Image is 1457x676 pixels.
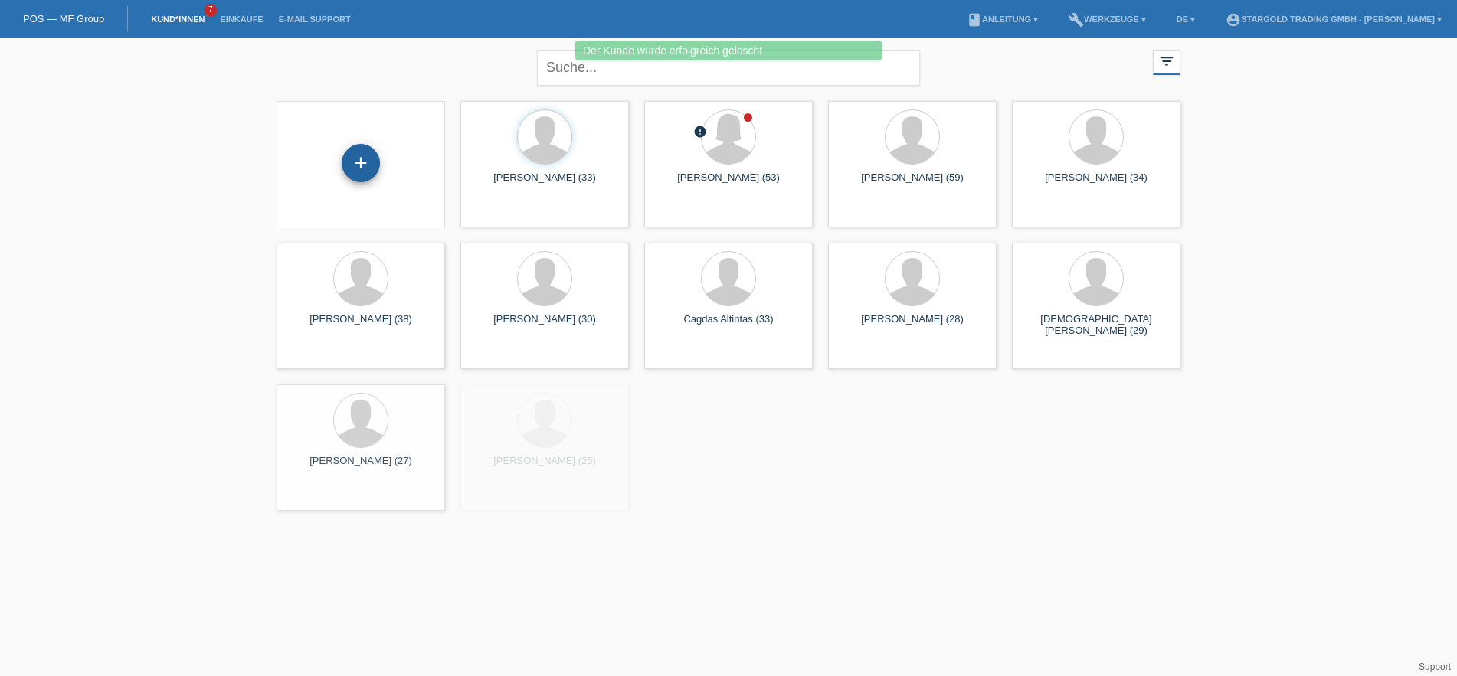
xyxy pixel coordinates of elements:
a: Einkäufe [212,15,270,24]
div: [PERSON_NAME] (59) [840,171,984,196]
div: [PERSON_NAME] (28) [840,313,984,338]
div: [PERSON_NAME] (25) [473,455,617,479]
div: Cagdas Altintas (33) [656,313,801,338]
div: [DEMOGRAPHIC_DATA][PERSON_NAME] (29) [1024,313,1168,338]
i: build [1069,12,1084,28]
a: buildWerkzeuge ▾ [1061,15,1154,24]
input: Suche... [537,50,920,86]
div: [PERSON_NAME] (38) [289,313,433,338]
i: filter_list [1158,53,1175,70]
div: Unbestätigt, in Bearbeitung [693,125,707,141]
i: book [967,12,982,28]
a: account_circleStargold Trading GmbH - [PERSON_NAME] ▾ [1218,15,1449,24]
div: [PERSON_NAME] (33) [473,171,617,196]
div: [PERSON_NAME] (27) [289,455,433,479]
i: error [693,125,707,139]
a: Support [1419,661,1451,672]
i: account_circle [1226,12,1241,28]
a: POS — MF Group [23,13,104,24]
a: Kund*innen [143,15,212,24]
a: bookAnleitung ▾ [959,15,1046,24]
a: E-Mail Support [271,15,359,24]
div: [PERSON_NAME] (34) [1024,171,1168,196]
div: [PERSON_NAME] (30) [473,313,617,338]
div: Kund*in hinzufügen [342,150,379,176]
a: DE ▾ [1169,15,1203,24]
span: 7 [205,4,217,17]
div: Der Kunde wurde erfolgreich gelöscht [575,41,882,60]
div: [PERSON_NAME] (53) [656,171,801,196]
